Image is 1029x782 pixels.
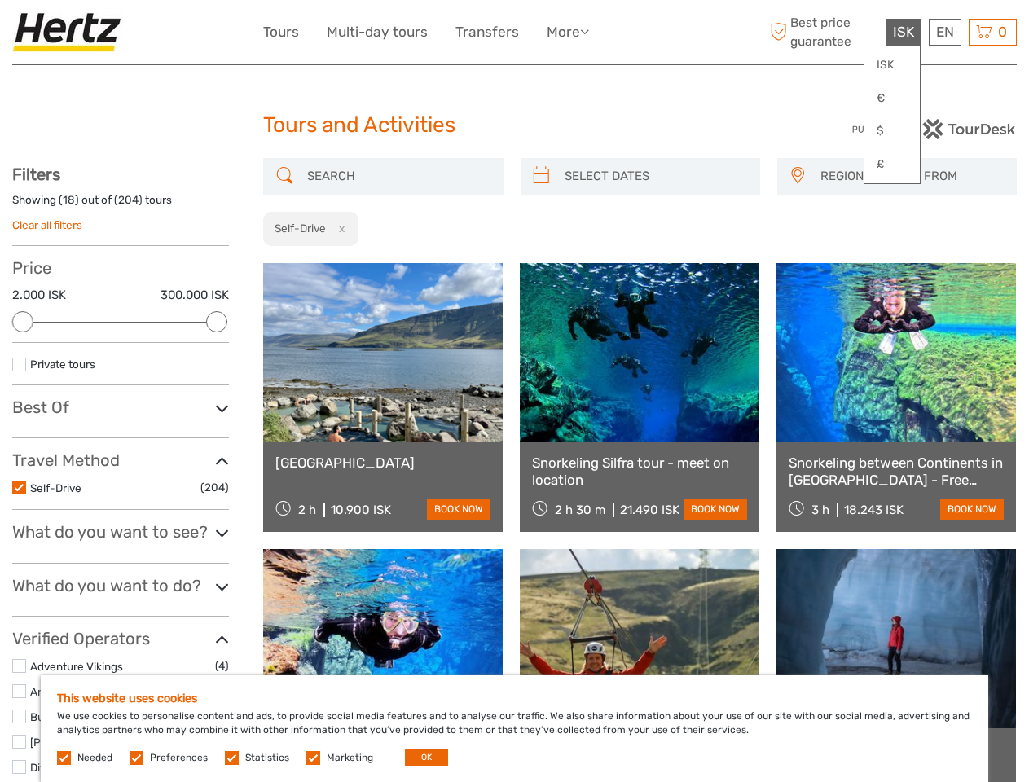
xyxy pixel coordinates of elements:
a: Multi-day tours [327,20,428,44]
a: [GEOGRAPHIC_DATA] [275,455,490,471]
strong: Filters [12,165,60,184]
div: 21.490 ISK [620,503,679,517]
h3: Best Of [12,398,229,417]
label: Statistics [245,751,289,765]
a: Snorkeling between Continents in [GEOGRAPHIC_DATA] - Free Underwater Photos [789,455,1004,488]
a: $ [864,116,920,146]
label: Needed [77,751,112,765]
a: book now [940,499,1004,520]
a: Dive by Icelandia [30,761,114,774]
h3: Travel Method [12,450,229,470]
label: 300.000 ISK [161,287,229,304]
a: £ [864,150,920,179]
div: 10.900 ISK [331,503,391,517]
a: Buggy Iceland [30,710,102,723]
a: Transfers [455,20,519,44]
label: Marketing [327,751,373,765]
a: Arctic Adventures [30,685,121,698]
a: Self-Drive [30,481,81,494]
label: 204 [118,192,139,208]
label: 2.000 ISK [12,287,66,304]
input: SEARCH [301,162,495,191]
img: Hertz [12,12,128,52]
p: We're away right now. Please check back later! [23,29,184,42]
a: [PERSON_NAME] The Guide [30,736,171,749]
div: EN [929,19,961,46]
span: (4) [215,657,229,675]
div: We use cookies to personalise content and ads, to provide social media features and to analyse ou... [41,675,988,782]
h3: Verified Operators [12,629,229,648]
label: Preferences [150,751,208,765]
a: Clear all filters [12,218,82,231]
h2: Self-Drive [275,222,326,235]
a: book now [427,499,490,520]
input: SELECT DATES [558,162,752,191]
img: PurchaseViaTourDesk.png [851,119,1017,139]
h3: What do you want to see? [12,522,229,542]
label: 18 [63,192,75,208]
span: 0 [996,24,1009,40]
a: Adventure Vikings [30,660,123,673]
a: Tours [263,20,299,44]
a: ISK [864,51,920,80]
button: x [328,220,350,237]
a: Snorkeling Silfra tour - meet on location [532,455,747,488]
span: (204) [200,478,229,497]
h3: What do you want to do? [12,576,229,595]
a: Private tours [30,358,95,371]
button: REGION / STARTS FROM [813,163,1009,190]
button: OK [405,749,448,766]
a: More [547,20,589,44]
div: Showing ( ) out of ( ) tours [12,192,229,217]
span: ISK [893,24,914,40]
span: 2 h [298,503,316,517]
span: Best price guarantee [766,14,882,50]
h3: Price [12,258,229,278]
h5: This website uses cookies [57,692,972,705]
span: 2 h 30 m [555,503,605,517]
a: book now [684,499,747,520]
button: Open LiveChat chat widget [187,25,207,45]
a: € [864,84,920,113]
h1: Tours and Activities [263,112,766,138]
div: 18.243 ISK [844,503,904,517]
span: 3 h [811,503,829,517]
